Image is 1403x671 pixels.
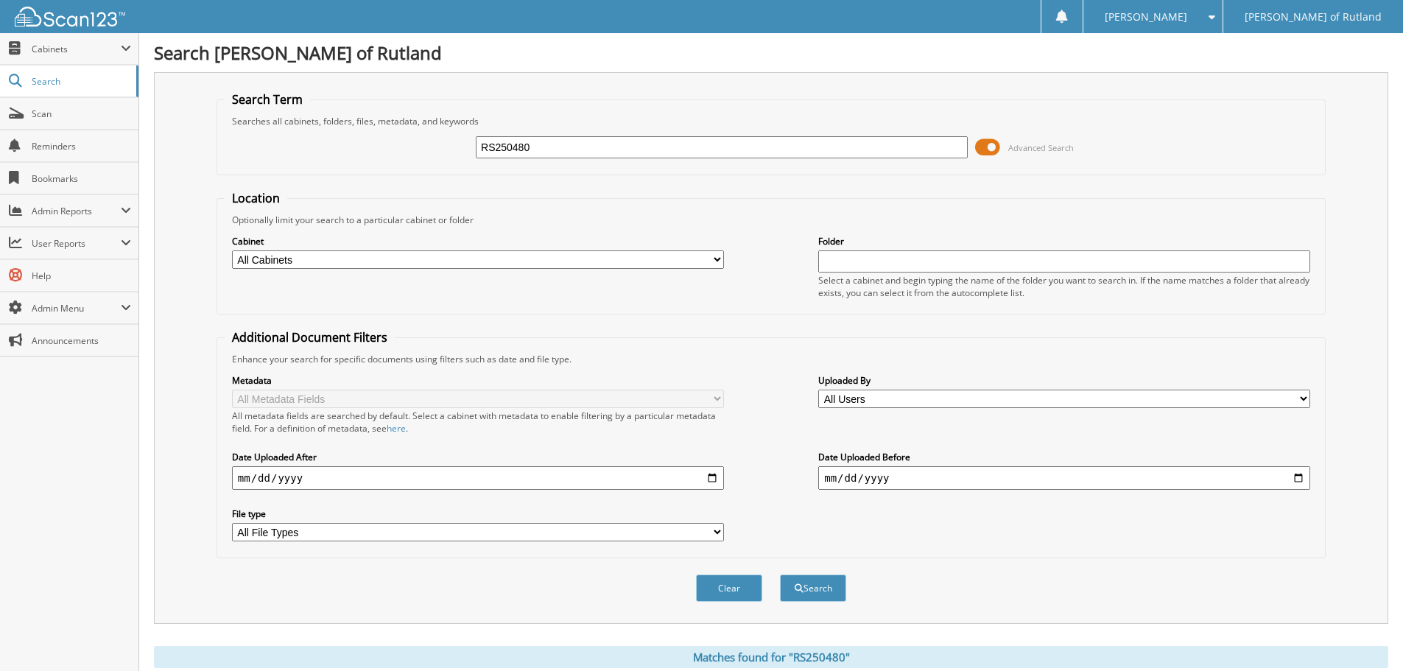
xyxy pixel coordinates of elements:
span: Cabinets [32,43,121,55]
span: Bookmarks [32,172,131,185]
a: here [387,422,406,435]
div: Matches found for "RS250480" [154,646,1388,668]
input: end [818,466,1310,490]
span: Search [32,75,129,88]
span: Advanced Search [1008,142,1074,153]
h1: Search [PERSON_NAME] of Rutland [154,41,1388,65]
div: Optionally limit your search to a particular cabinet or folder [225,214,1318,226]
label: Cabinet [232,235,724,247]
legend: Additional Document Filters [225,329,395,345]
label: Metadata [232,374,724,387]
span: [PERSON_NAME] of Rutland [1245,13,1382,21]
legend: Search Term [225,91,310,108]
span: Scan [32,108,131,120]
label: File type [232,507,724,520]
button: Clear [696,575,762,602]
button: Search [780,575,846,602]
label: Uploaded By [818,374,1310,387]
input: start [232,466,724,490]
div: Enhance your search for specific documents using filters such as date and file type. [225,353,1318,365]
span: Announcements [32,334,131,347]
span: Admin Reports [32,205,121,217]
span: [PERSON_NAME] [1105,13,1187,21]
div: Select a cabinet and begin typing the name of the folder you want to search in. If the name match... [818,274,1310,299]
span: User Reports [32,237,121,250]
legend: Location [225,190,287,206]
img: scan123-logo-white.svg [15,7,125,27]
label: Folder [818,235,1310,247]
span: Reminders [32,140,131,152]
div: Searches all cabinets, folders, files, metadata, and keywords [225,115,1318,127]
span: Admin Menu [32,302,121,315]
span: Help [32,270,131,282]
label: Date Uploaded After [232,451,724,463]
div: All metadata fields are searched by default. Select a cabinet with metadata to enable filtering b... [232,410,724,435]
label: Date Uploaded Before [818,451,1310,463]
